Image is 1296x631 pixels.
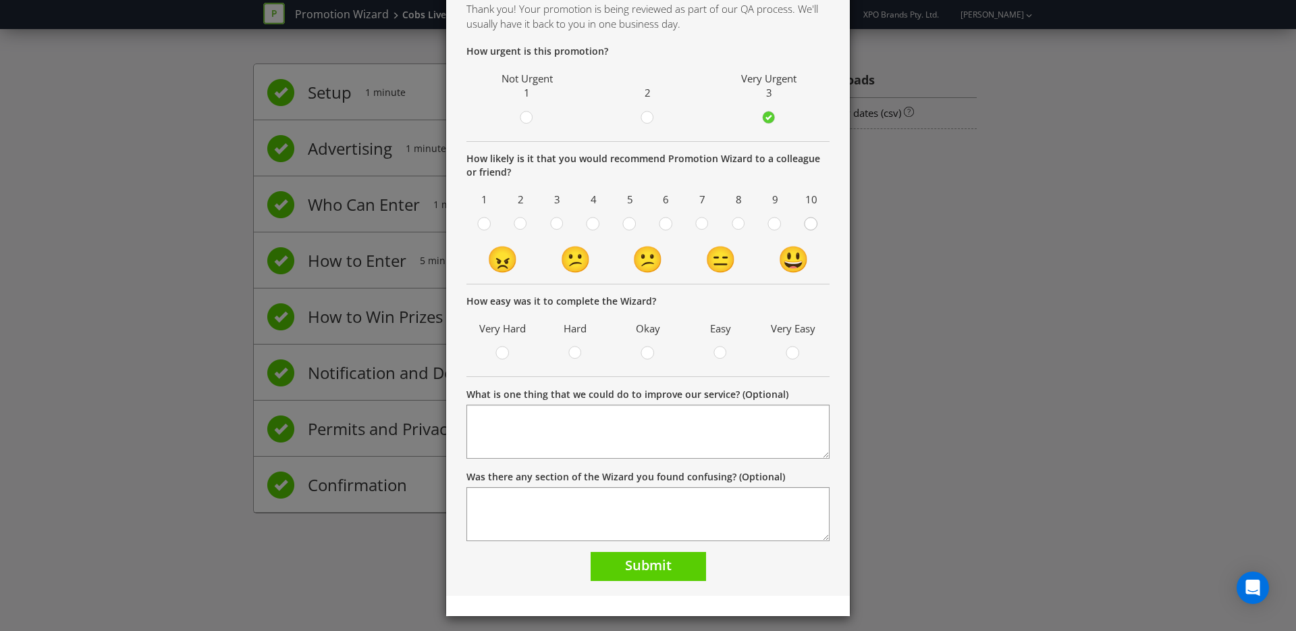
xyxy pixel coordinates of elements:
[466,152,830,179] p: How likely is it that you would recommend Promotion Wizard to a colleague or friend?
[741,72,796,85] span: Very Urgent
[506,189,536,210] span: 2
[466,470,785,484] label: Was there any section of the Wizard you found confusing? (Optional)
[688,189,718,210] span: 7
[591,552,706,581] button: Submit
[651,189,681,210] span: 6
[612,241,684,277] td: 😕
[539,241,612,277] td: 😕
[466,388,788,401] label: What is one thing that we could do to improve our service? (Optional)
[466,2,818,30] span: Thank you! Your promotion is being reviewed as part of our QA process. We'll usually have it back...
[724,189,754,210] span: 8
[760,189,790,210] span: 9
[470,189,500,210] span: 1
[766,86,772,99] span: 3
[645,86,651,99] span: 2
[615,189,645,210] span: 5
[691,318,751,339] span: Easy
[466,241,539,277] td: 😠
[1237,572,1269,604] div: Open Intercom Messenger
[796,189,826,210] span: 10
[625,556,672,574] span: Submit
[543,189,572,210] span: 3
[578,189,608,210] span: 4
[546,318,605,339] span: Hard
[524,86,530,99] span: 1
[466,295,830,308] p: How easy was it to complete the Wizard?
[473,318,533,339] span: Very Hard
[502,72,553,85] span: Not Urgent
[763,318,823,339] span: Very Easy
[757,241,830,277] td: 😃
[684,241,757,277] td: 😑
[466,45,830,58] p: How urgent is this promotion?
[618,318,678,339] span: Okay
